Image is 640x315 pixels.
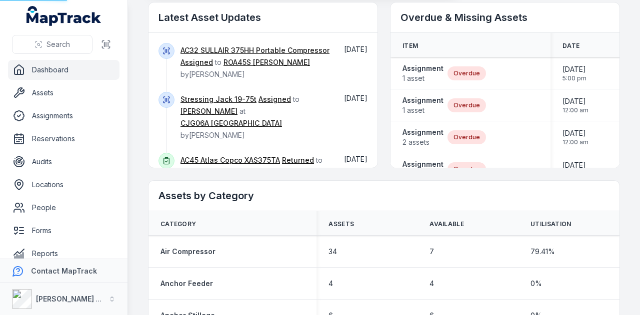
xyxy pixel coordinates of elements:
[562,138,588,146] span: 12:00 am
[562,64,586,82] time: 27/06/2025, 5:00:00 pm
[402,137,443,147] span: 2 assets
[562,160,588,178] time: 25/08/2025, 12:00:00 am
[402,95,443,105] strong: Assignment
[402,42,418,50] span: Item
[180,106,237,116] a: [PERSON_NAME]
[160,247,215,257] a: Air Compressor
[258,94,291,104] a: Assigned
[402,63,443,73] strong: Assignment
[8,129,119,149] a: Reservations
[429,279,434,289] span: 4
[562,160,588,170] span: [DATE]
[282,155,314,165] a: Returned
[158,189,609,203] h2: Assets by Category
[180,45,329,55] a: AC32 SULLAIR 375HH Portable Compressor
[447,130,486,144] div: Overdue
[447,98,486,112] div: Overdue
[12,35,92,54] button: Search
[402,105,443,115] span: 1 asset
[429,220,464,228] span: Available
[402,127,443,137] strong: Assignment
[402,95,443,115] a: Assignment1 asset
[328,279,333,289] span: 4
[8,152,119,172] a: Audits
[562,128,588,138] span: [DATE]
[31,267,97,275] strong: Contact MapTrack
[344,45,367,53] time: 03/09/2025, 8:50:30 am
[160,220,196,228] span: Category
[400,10,609,24] h2: Overdue & Missing Assets
[344,94,367,102] time: 03/09/2025, 8:14:40 am
[344,155,367,163] span: [DATE]
[46,39,70,49] span: Search
[8,244,119,264] a: Reports
[180,95,299,139] span: to at by [PERSON_NAME]
[180,118,282,128] a: CJG06A [GEOGRAPHIC_DATA]
[530,220,571,228] span: Utilisation
[158,10,367,24] h2: Latest Asset Updates
[530,279,542,289] span: 0 %
[402,73,443,83] span: 1 asset
[8,221,119,241] a: Forms
[344,45,367,53] span: [DATE]
[562,106,588,114] span: 12:00 am
[8,60,119,80] a: Dashboard
[8,83,119,103] a: Assets
[328,220,354,228] span: Assets
[180,155,280,165] a: AC45 Atlas Copco XAS375TA
[344,155,367,163] time: 02/09/2025, 3:04:10 pm
[447,66,486,80] div: Overdue
[562,64,586,74] span: [DATE]
[402,63,443,83] a: Assignment1 asset
[180,57,213,67] a: Assigned
[36,295,118,303] strong: [PERSON_NAME] Group
[447,162,486,176] div: Overdue
[562,42,579,50] span: Date
[8,175,119,195] a: Locations
[562,96,588,114] time: 31/07/2025, 12:00:00 am
[180,167,329,187] a: [PERSON_NAME][GEOGRAPHIC_DATA] - [GEOGRAPHIC_DATA]
[8,106,119,126] a: Assignments
[530,247,555,257] span: 79.41 %
[180,46,329,78] span: to by [PERSON_NAME]
[344,94,367,102] span: [DATE]
[562,96,588,106] span: [DATE]
[562,128,588,146] time: 02/09/2025, 12:00:00 am
[562,74,586,82] span: 5:00 pm
[223,57,310,67] a: ROA45S [PERSON_NAME]
[180,156,329,198] span: to by [PERSON_NAME]
[402,159,443,169] strong: Assignment
[8,198,119,218] a: People
[328,247,337,257] span: 34
[429,247,434,257] span: 7
[160,279,213,289] a: Anchor Feeder
[402,127,443,147] a: Assignment2 assets
[180,94,256,104] a: Stressing Jack 19-75t
[402,159,443,179] a: Assignment
[26,6,101,26] a: MapTrack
